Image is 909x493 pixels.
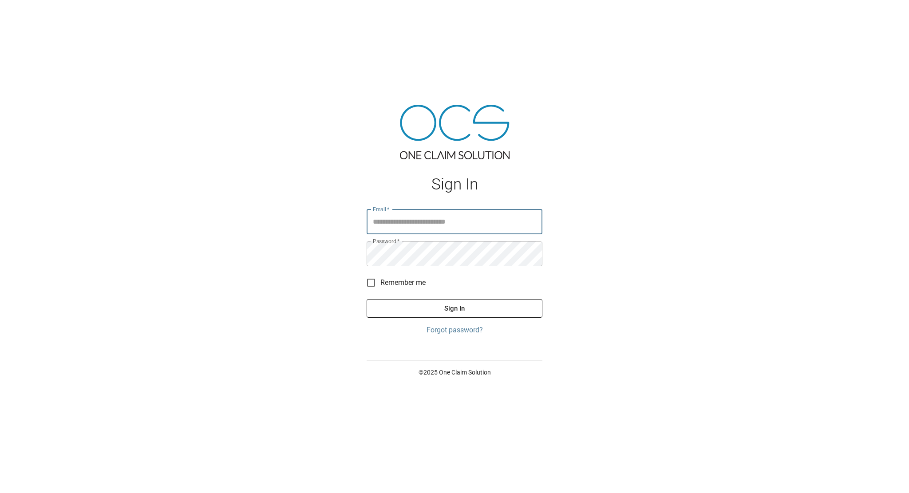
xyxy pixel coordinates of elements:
button: Sign In [367,299,542,318]
label: Email [373,205,390,213]
span: Remember me [380,277,426,288]
h1: Sign In [367,175,542,193]
a: Forgot password? [367,325,542,335]
p: © 2025 One Claim Solution [367,368,542,377]
img: ocs-logo-tra.png [400,105,510,159]
img: ocs-logo-white-transparent.png [11,5,46,23]
label: Password [373,237,399,245]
